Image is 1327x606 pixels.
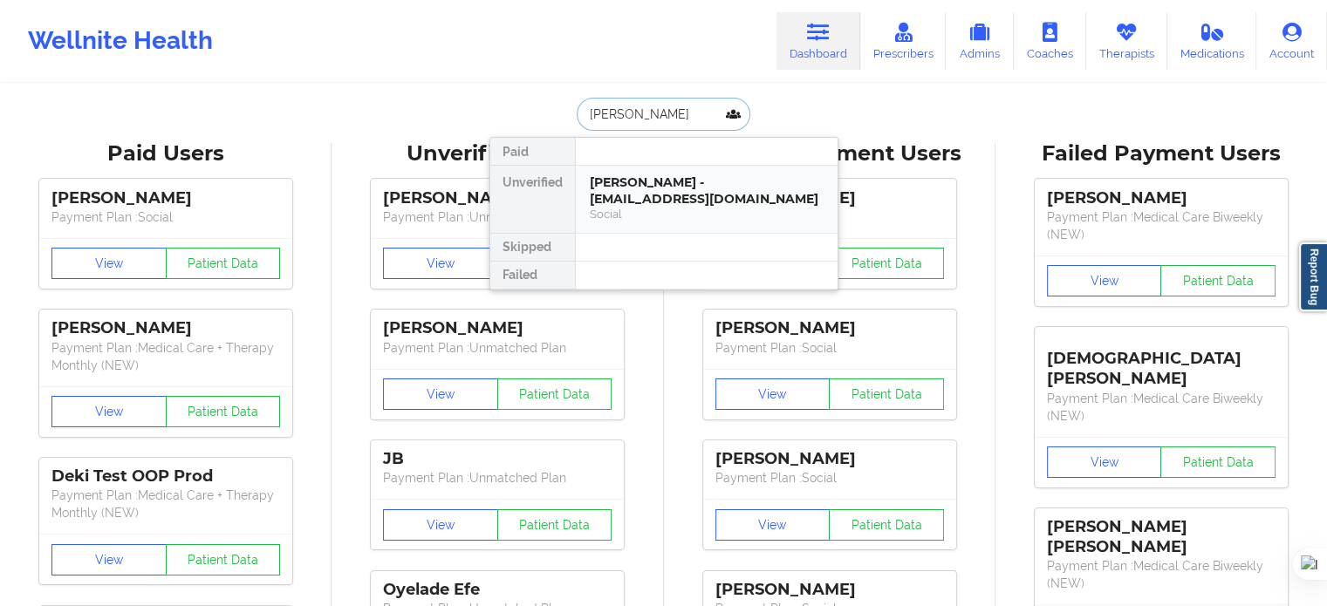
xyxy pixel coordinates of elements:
[1047,390,1276,425] p: Payment Plan : Medical Care Biweekly (NEW)
[166,396,281,427] button: Patient Data
[51,487,280,521] p: Payment Plan : Medical Care + Therapy Monthly (NEW)
[1014,12,1086,70] a: Coaches
[1167,12,1257,70] a: Medications
[1008,140,1315,167] div: Failed Payment Users
[776,12,860,70] a: Dashboard
[166,544,281,575] button: Patient Data
[1256,12,1327,70] a: Account
[829,378,944,410] button: Patient Data
[715,449,944,469] div: [PERSON_NAME]
[51,396,167,427] button: View
[383,318,612,338] div: [PERSON_NAME]
[383,469,612,487] p: Payment Plan : Unmatched Plan
[383,248,498,279] button: View
[383,188,612,208] div: [PERSON_NAME]
[383,378,498,410] button: View
[383,509,498,541] button: View
[490,138,575,166] div: Paid
[497,509,612,541] button: Patient Data
[51,248,167,279] button: View
[51,466,280,487] div: Deki Test OOP Prod
[166,248,281,279] button: Patient Data
[1160,446,1276,478] button: Patient Data
[51,208,280,226] p: Payment Plan : Social
[829,248,944,279] button: Patient Data
[490,166,575,234] div: Unverified
[51,544,167,575] button: View
[383,580,612,600] div: Oyelade Efe
[1047,188,1276,208] div: [PERSON_NAME]
[946,12,1014,70] a: Admins
[497,378,612,410] button: Patient Data
[12,140,319,167] div: Paid Users
[715,339,944,357] p: Payment Plan : Social
[1047,265,1162,296] button: View
[715,318,944,338] div: [PERSON_NAME]
[715,378,831,410] button: View
[1047,557,1276,592] p: Payment Plan : Medical Care Biweekly (NEW)
[1299,242,1327,311] a: Report Bug
[490,234,575,262] div: Skipped
[1047,336,1276,389] div: [DEMOGRAPHIC_DATA][PERSON_NAME]
[51,188,280,208] div: [PERSON_NAME]
[590,174,824,207] div: [PERSON_NAME] - [EMAIL_ADDRESS][DOMAIN_NAME]
[1086,12,1167,70] a: Therapists
[1047,446,1162,478] button: View
[829,509,944,541] button: Patient Data
[715,509,831,541] button: View
[490,262,575,289] div: Failed
[383,339,612,357] p: Payment Plan : Unmatched Plan
[1047,208,1276,243] p: Payment Plan : Medical Care Biweekly (NEW)
[51,318,280,338] div: [PERSON_NAME]
[344,140,651,167] div: Unverified Users
[51,339,280,374] p: Payment Plan : Medical Care + Therapy Monthly (NEW)
[1047,517,1276,557] div: [PERSON_NAME] [PERSON_NAME]
[590,207,824,221] div: Social
[715,469,944,487] p: Payment Plan : Social
[860,12,947,70] a: Prescribers
[1160,265,1276,296] button: Patient Data
[715,580,944,600] div: [PERSON_NAME]
[383,208,612,226] p: Payment Plan : Unmatched Plan
[383,449,612,469] div: JB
